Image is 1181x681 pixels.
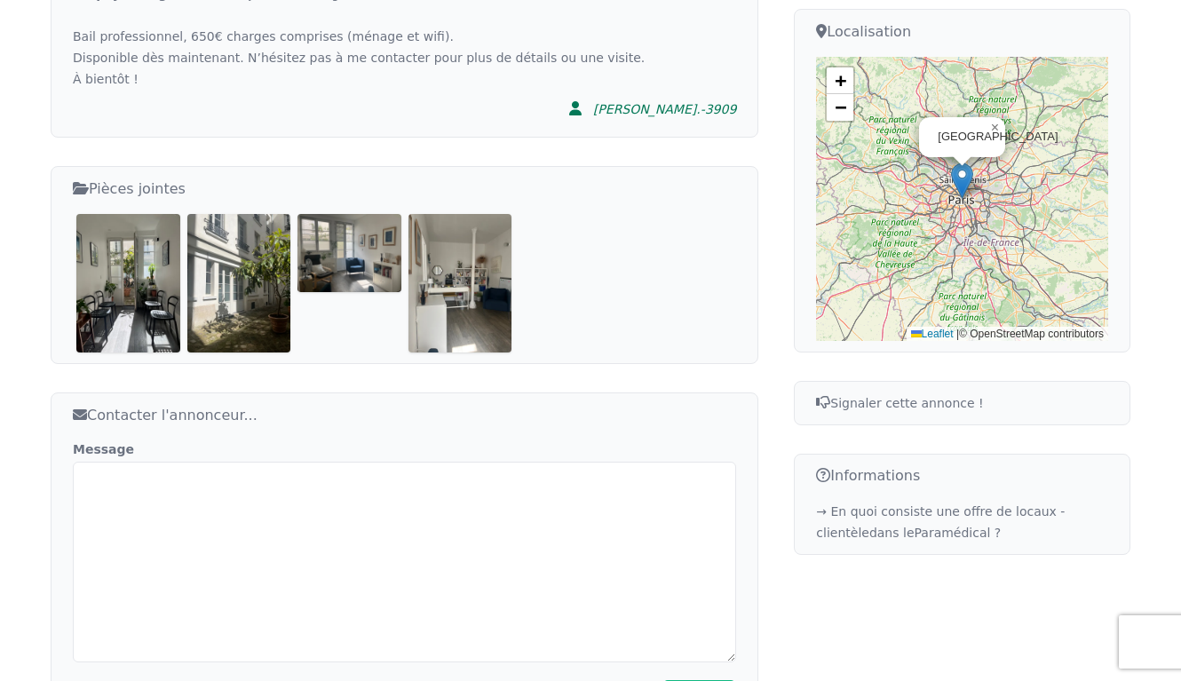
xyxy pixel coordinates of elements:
[956,328,959,340] span: |
[816,504,1065,540] a: → En quoi consiste une offre de locaux - clientèledans leParamédical ?
[593,100,736,118] div: [PERSON_NAME].-3909
[827,67,853,94] a: Zoom in
[76,214,180,352] img: Location cabinet Paris 3 lun/jeu/sam 650€
[73,440,736,458] label: Message
[827,94,853,121] a: Zoom out
[816,20,1108,43] h3: Localisation
[951,162,973,199] img: Marker
[835,96,846,118] span: −
[907,327,1108,342] div: © OpenStreetMap contributors
[911,328,954,340] a: Leaflet
[558,90,736,126] a: [PERSON_NAME].-3909
[187,214,291,352] img: Location cabinet Paris 3 lun/jeu/sam 650€
[816,396,983,410] span: Signaler cette annonce !
[408,214,512,352] img: Location cabinet Paris 3 lun/jeu/sam 650€
[835,69,846,91] span: +
[73,404,736,426] h3: Contacter l'annonceur...
[984,117,1005,139] a: Close popup
[816,465,1108,487] h3: Informations
[938,130,983,145] div: [GEOGRAPHIC_DATA]
[73,178,736,200] h3: Pièces jointes
[297,214,401,291] img: Location cabinet Paris 3 lun/jeu/sam 650€
[991,120,999,135] span: ×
